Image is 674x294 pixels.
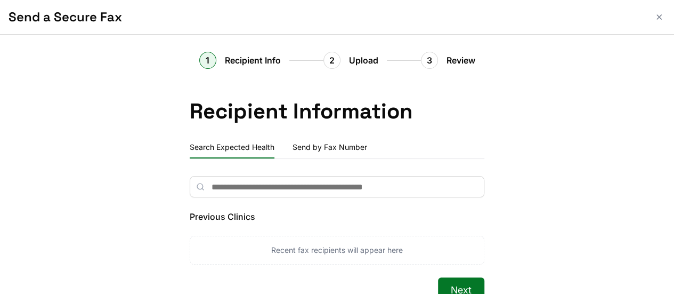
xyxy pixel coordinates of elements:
label: Previous Clinics [190,210,484,223]
div: 2 [323,52,340,69]
h1: Send a Secure Fax [9,9,644,26]
div: Recent fax recipients will appear here [190,236,484,265]
div: 3 [421,52,438,69]
div: 1 [199,52,216,69]
button: Close [653,11,665,23]
button: Send by Fax Number [291,137,368,158]
button: Search Expected Health [190,137,274,158]
h1: Recipient Information [190,99,484,124]
span: Review [446,54,475,67]
span: Recipient Info [225,54,281,67]
span: Upload [349,54,378,67]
